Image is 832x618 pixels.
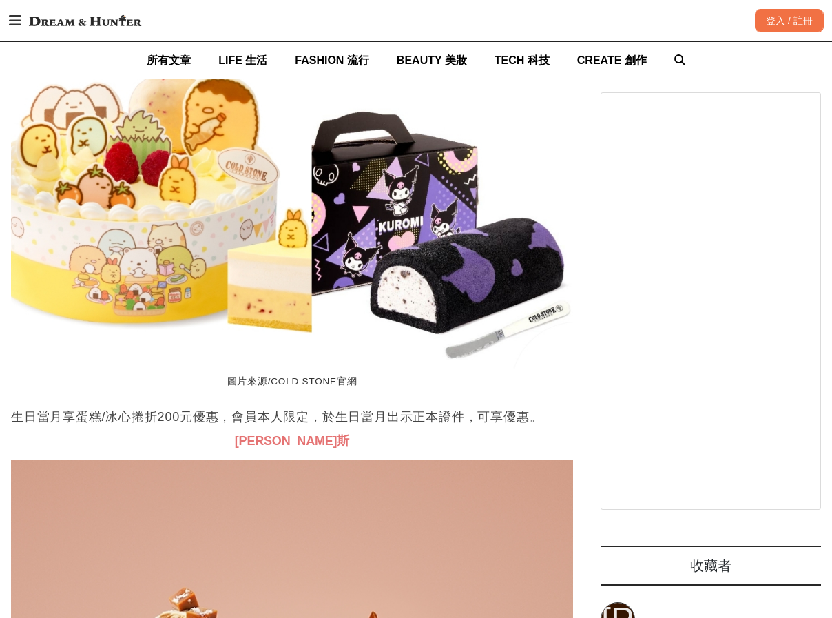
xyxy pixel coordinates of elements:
span: 收藏者 [690,558,731,573]
a: TECH 科技 [495,42,550,79]
a: 所有文章 [147,42,191,79]
a: FASHION 流行 [295,42,369,79]
a: LIFE 生活 [218,42,267,79]
img: Dream & Hunter [22,8,148,33]
img: 2025生日優惠餐廳，8月壽星優惠慶祝生日訂起來，當月壽星優惠&當日壽星免費一次看 [11,52,573,369]
span: LIFE 生活 [218,54,267,66]
span: TECH 科技 [495,54,550,66]
span: 所有文章 [147,54,191,66]
figcaption: 圖片來源/COLD STONE官網 [11,369,573,395]
div: 登入 / 註冊 [755,9,824,32]
span: [PERSON_NAME]斯 [235,434,350,448]
span: FASHION 流行 [295,54,369,66]
span: BEAUTY 美妝 [397,54,467,66]
a: BEAUTY 美妝 [397,42,467,79]
a: CREATE 創作 [577,42,647,79]
p: 生日當月享蛋糕/冰心捲折200元優惠，會員本人限定，於生日當月出示正本證件，可享優惠。 [11,406,573,427]
span: CREATE 創作 [577,54,647,66]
